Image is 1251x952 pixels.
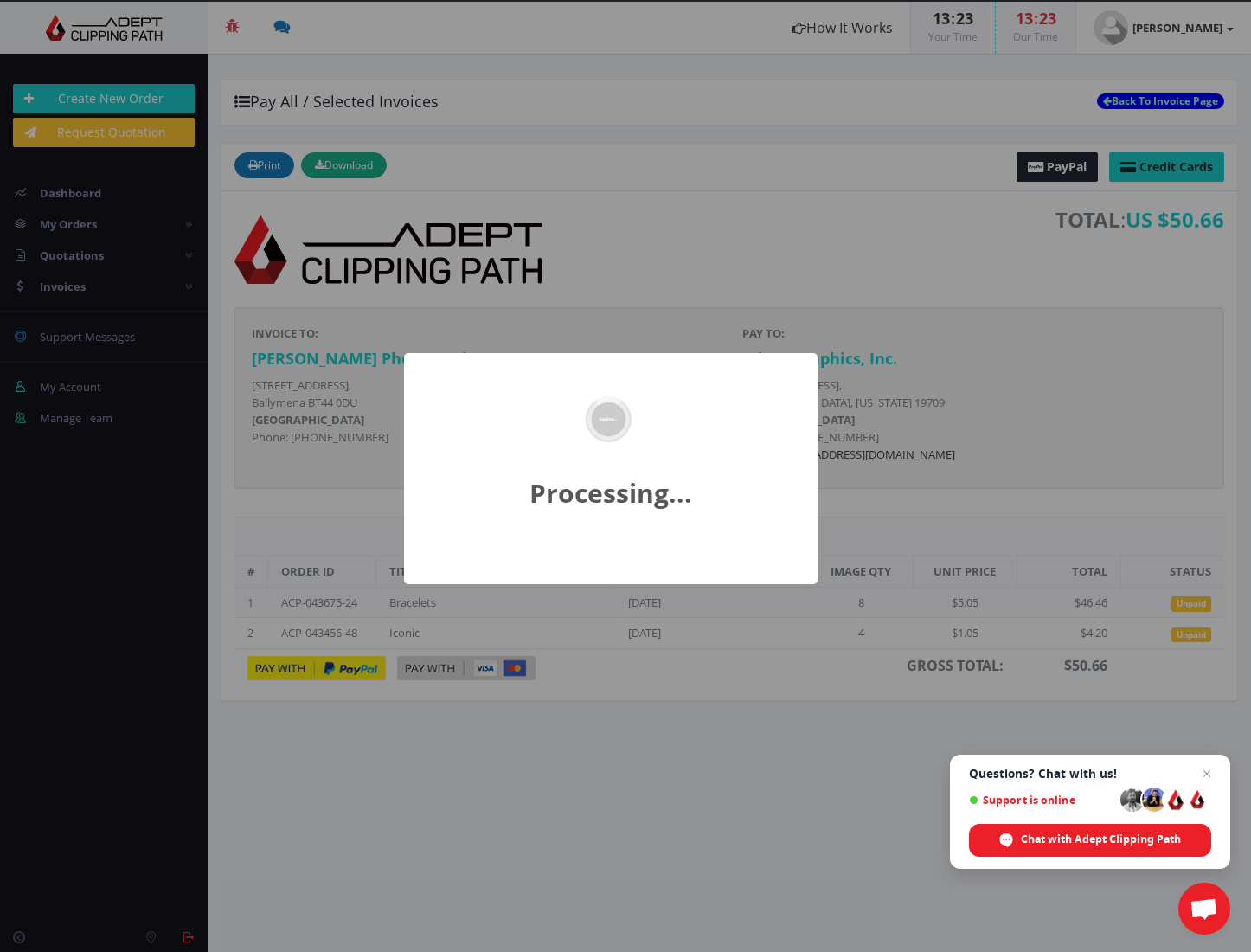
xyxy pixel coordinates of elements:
div: Open chat [1178,883,1230,935]
span: Support is online [969,794,1114,807]
h2: Processing... [419,476,803,511]
span: Chat with Adept Clipping Path [1021,832,1181,847]
span: Close chat [1196,763,1217,784]
span: Questions? Chat with us! [969,767,1211,781]
div: Chat with Adept Clipping Path [969,824,1211,857]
